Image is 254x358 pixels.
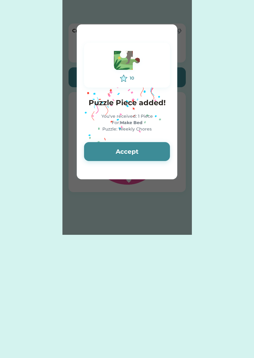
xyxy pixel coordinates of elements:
h4: Puzzle Piece added! [84,97,170,108]
button: Accept [84,142,170,161]
img: interface-favorite-star--reward-rating-rate-social-star-media-favorite-like-stars.svg [120,75,127,82]
div: You've received: 1 Piece For: Puzzle: Weekly Chores [84,113,170,132]
img: Vector.svg [110,48,144,75]
strong: Make Bed [120,120,143,125]
div: 10 [130,75,134,81]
